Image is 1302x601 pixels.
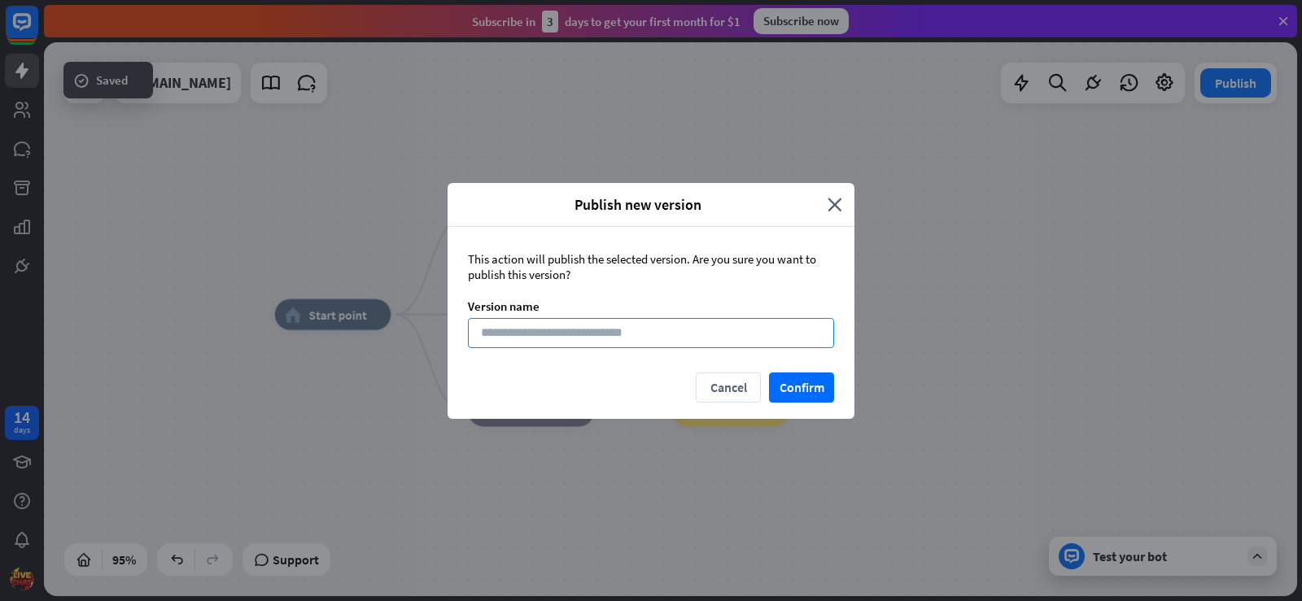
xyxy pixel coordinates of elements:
div: This action will publish the selected version. Are you sure you want to publish this version? [468,251,834,282]
button: Open LiveChat chat widget [13,7,62,55]
button: Confirm [769,372,834,403]
i: close [828,195,842,214]
div: Version name [468,298,834,314]
button: Cancel [696,372,761,403]
span: Publish new version [460,195,815,214]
